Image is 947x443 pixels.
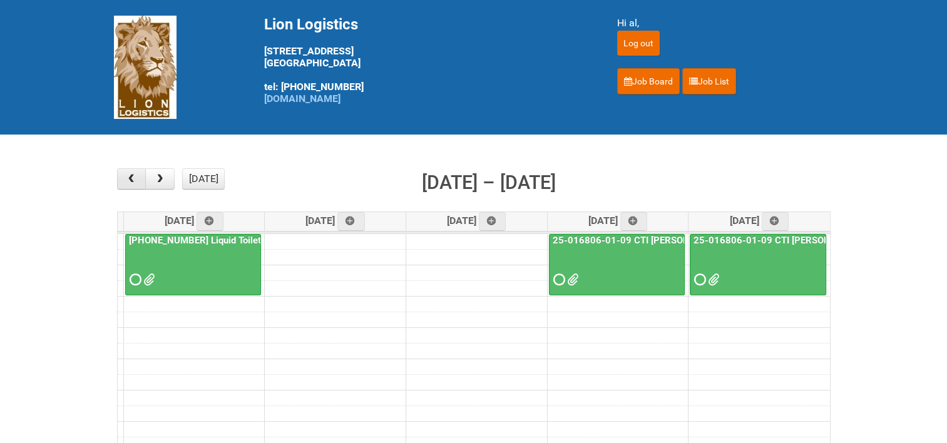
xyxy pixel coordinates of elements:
[690,234,826,296] a: 25-016806-01-09 CTI [PERSON_NAME] Bar Superior HUT - Mailing 2
[264,93,340,104] a: [DOMAIN_NAME]
[479,212,506,231] a: Add an event
[130,275,138,284] span: Requested
[114,61,177,73] a: Lion Logistics
[549,234,685,296] a: 25-016806-01-09 CTI [PERSON_NAME] Bar Superior HUT
[264,16,358,33] span: Lion Logistics
[305,215,365,227] span: [DATE]
[337,212,365,231] a: Add an event
[197,212,224,231] a: Add an event
[550,235,801,246] a: 25-016806-01-09 CTI [PERSON_NAME] Bar Superior HUT
[422,168,556,197] h2: [DATE] – [DATE]
[617,68,680,94] a: Job Board
[567,275,576,284] span: MDN - 25-016806-01 MDN leftovers.xlsx Dove CM - Label File - Lion.xlsx MOR 25-016806-01-09 Mailin...
[143,275,152,284] span: MDN 24-096164-01 MDN Left over counts.xlsx MOR_Mailing 2 24-096164-01-08.xlsm Labels Mailing 2 24...
[553,275,562,284] span: Requested
[762,212,789,231] a: Add an event
[708,275,717,284] span: Grp 1002 1..jpg Grp 1001 1..jpg Dove CM - Label File Mailing 2 - Lion.xlsx MOR 25-016806-01-09 Ma...
[447,215,506,227] span: [DATE]
[617,16,834,31] div: Hi al,
[126,235,369,246] a: [PHONE_NUMBER] Liquid Toilet Bowl Cleaner - Mailing 2
[617,31,660,56] input: Log out
[694,275,703,284] span: Requested
[264,16,586,104] div: [STREET_ADDRESS] [GEOGRAPHIC_DATA] tel: [PHONE_NUMBER]
[682,68,736,94] a: Job List
[182,168,225,190] button: [DATE]
[620,212,648,231] a: Add an event
[114,16,177,119] img: Lion Logistics
[165,215,224,227] span: [DATE]
[125,234,261,296] a: [PHONE_NUMBER] Liquid Toilet Bowl Cleaner - Mailing 2
[730,215,789,227] span: [DATE]
[588,215,648,227] span: [DATE]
